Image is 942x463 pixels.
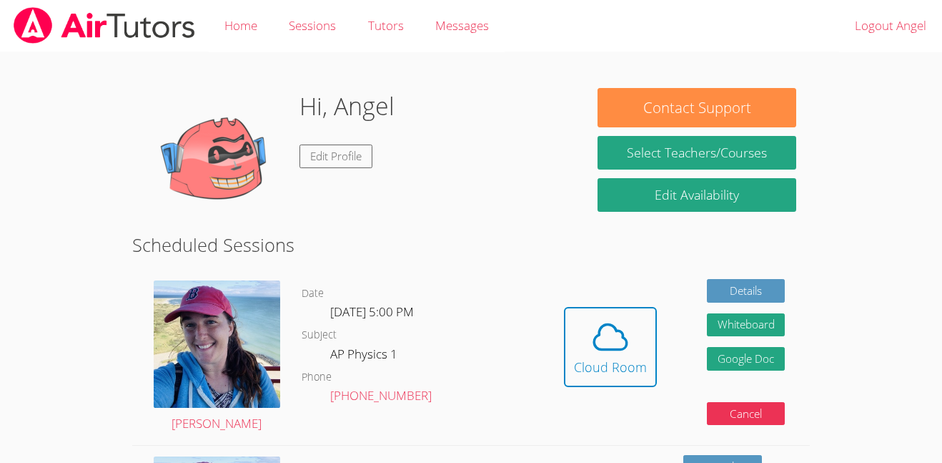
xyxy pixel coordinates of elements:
h2: Scheduled Sessions [132,231,810,258]
dd: AP Physics 1 [330,344,400,369]
span: [DATE] 5:00 PM [330,303,414,320]
button: Cancel [707,402,785,426]
a: Edit Availability [598,178,796,212]
h1: Hi, Angel [299,88,395,125]
a: Google Doc [707,347,785,371]
img: avatar.png [154,281,280,407]
dt: Date [302,285,324,303]
div: Cloud Room [574,357,647,377]
a: Select Teachers/Courses [598,136,796,170]
span: Messages [435,17,489,34]
a: [PHONE_NUMBER] [330,387,432,404]
img: airtutors_banner-c4298cdbf04f3fff15de1276eac7730deb9818008684d7c2e4769d2f7ddbe033.png [12,7,197,44]
a: Details [707,279,785,303]
dt: Phone [302,369,332,386]
button: Contact Support [598,88,796,127]
button: Cloud Room [564,307,657,387]
a: Edit Profile [299,145,372,168]
button: Whiteboard [707,313,785,337]
a: [PERSON_NAME] [154,281,280,434]
img: default.png [145,88,288,231]
dt: Subject [302,326,337,344]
